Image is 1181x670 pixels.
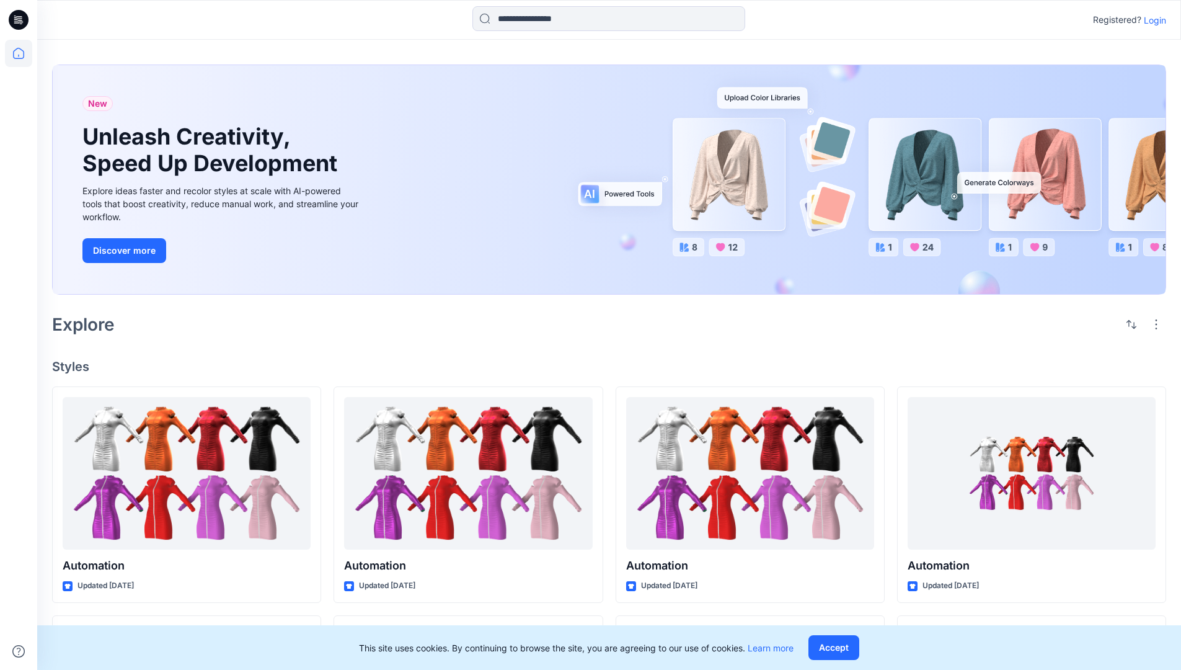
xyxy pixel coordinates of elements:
[52,359,1166,374] h4: Styles
[344,397,592,550] a: Automation
[82,184,361,223] div: Explore ideas faster and recolor styles at scale with AI-powered tools that boost creativity, red...
[1093,12,1141,27] p: Registered?
[626,557,874,574] p: Automation
[359,641,794,654] p: This site uses cookies. By continuing to browse the site, you are agreeing to our use of cookies.
[626,397,874,550] a: Automation
[808,635,859,660] button: Accept
[641,579,697,592] p: Updated [DATE]
[908,397,1156,550] a: Automation
[359,579,415,592] p: Updated [DATE]
[52,315,115,334] h2: Explore
[344,557,592,574] p: Automation
[82,238,166,263] button: Discover more
[748,643,794,653] a: Learn more
[1144,14,1166,27] p: Login
[922,579,979,592] p: Updated [DATE]
[63,557,311,574] p: Automation
[63,397,311,550] a: Automation
[88,96,107,111] span: New
[82,123,343,177] h1: Unleash Creativity, Speed Up Development
[82,238,361,263] a: Discover more
[77,579,134,592] p: Updated [DATE]
[908,557,1156,574] p: Automation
